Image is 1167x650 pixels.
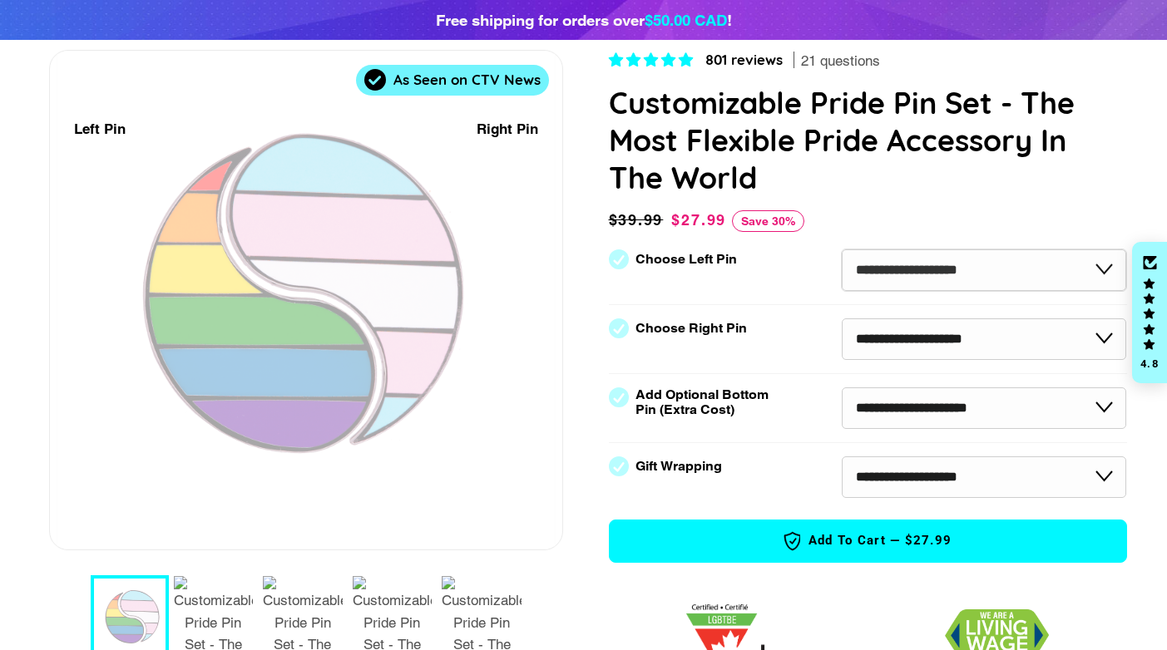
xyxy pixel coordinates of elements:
[609,84,1127,196] h1: Customizable Pride Pin Set - The Most Flexible Pride Accessory In The World
[1132,242,1167,383] div: Click to open Judge.me floating reviews tab
[635,252,737,267] label: Choose Left Pin
[671,211,726,229] span: $27.99
[705,51,783,68] span: 801 reviews
[609,520,1127,563] button: Add to Cart —$27.99
[609,211,664,229] span: $39.99
[905,533,952,548] span: $27.99
[732,210,804,232] span: Save 30%
[436,8,732,32] div: Free shipping for orders over !
[635,387,775,417] label: Add Optional Bottom Pin (Extra Cost)
[1140,358,1160,369] div: 4.8
[645,11,727,29] span: $50.00 CAD
[50,51,562,549] div: 1 / 9
[635,530,1101,552] span: Add to Cart —
[635,321,747,336] label: Choose Right Pin
[801,52,880,71] span: 21 questions
[477,118,538,140] div: Right Pin
[635,459,722,474] label: Gift Wrapping
[609,52,697,68] span: 4.83 stars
